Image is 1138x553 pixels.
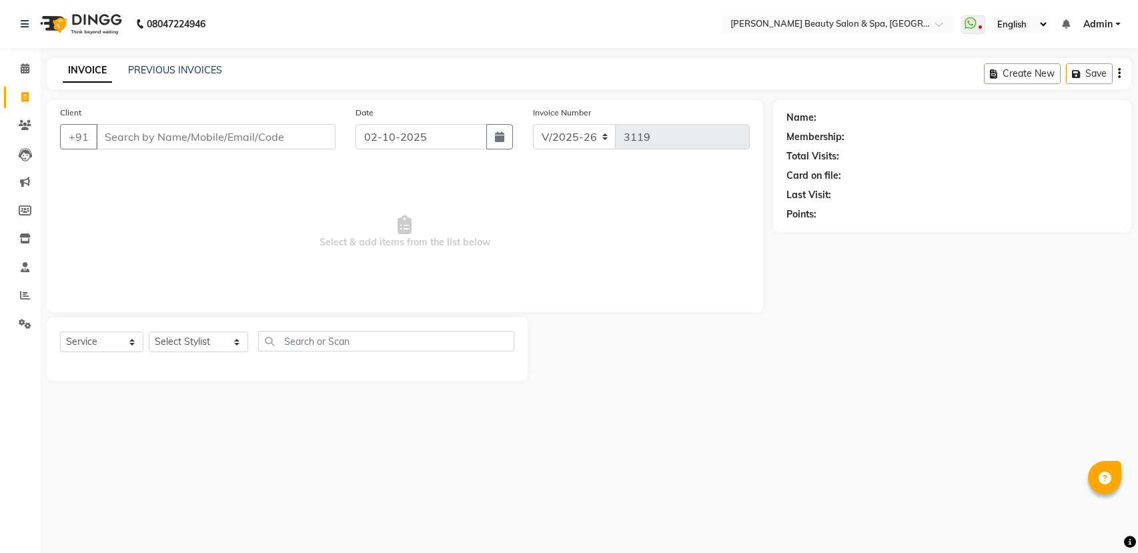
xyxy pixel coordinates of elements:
div: Total Visits: [786,149,839,163]
div: Membership: [786,130,844,144]
button: Create New [984,63,1061,84]
b: 08047224946 [147,5,205,43]
input: Search by Name/Mobile/Email/Code [96,124,336,149]
input: Search or Scan [258,331,514,352]
img: logo [34,5,125,43]
a: PREVIOUS INVOICES [128,64,222,76]
label: Invoice Number [533,107,591,119]
label: Client [60,107,81,119]
iframe: chat widget [1082,500,1125,540]
button: Save [1066,63,1113,84]
button: +91 [60,124,97,149]
div: Points: [786,207,816,221]
a: INVOICE [63,59,112,83]
span: Select & add items from the list below [60,165,750,299]
span: Admin [1083,17,1113,31]
div: Card on file: [786,169,841,183]
div: Last Visit: [786,188,831,202]
div: Name: [786,111,816,125]
label: Date [356,107,374,119]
